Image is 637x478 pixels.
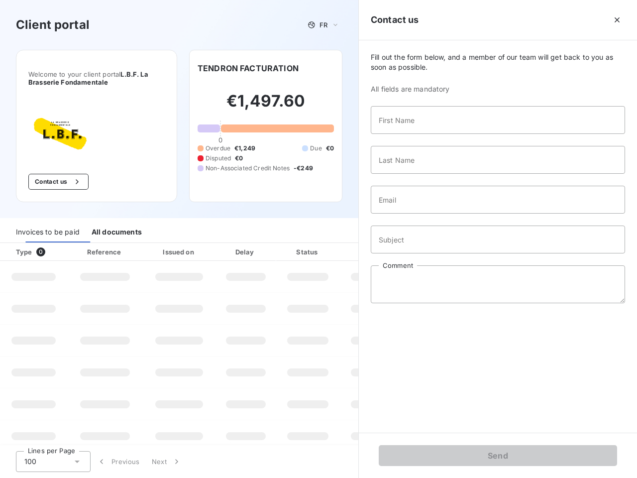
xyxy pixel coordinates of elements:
[16,222,80,242] div: Invoices to be paid
[371,186,625,214] input: placeholder
[371,13,419,27] h5: Contact us
[235,154,243,163] span: €0
[326,144,334,153] span: €0
[145,247,213,257] div: Issued on
[198,62,299,74] h6: TENDRON FACTURATION
[310,144,321,153] span: Due
[87,248,121,256] div: Reference
[10,247,65,257] div: Type
[319,21,327,29] span: FR
[198,91,334,121] h2: €1,497.60
[91,451,146,472] button: Previous
[36,247,45,256] span: 0
[218,136,222,144] span: 0
[278,247,337,257] div: Status
[28,110,92,158] img: Company logo
[206,164,290,173] span: Non-Associated Credit Notes
[206,144,230,153] span: Overdue
[371,226,625,253] input: placeholder
[371,84,625,94] span: All fields are mandatory
[28,174,89,190] button: Contact us
[16,16,90,34] h3: Client portal
[24,457,36,467] span: 100
[28,70,148,86] span: L.B.F. La Brasserie Fondamentale
[146,451,188,472] button: Next
[28,70,165,86] span: Welcome to your client portal
[371,52,625,72] span: Fill out the form below, and a member of our team will get back to you as soon as possible.
[92,222,142,242] div: All documents
[371,106,625,134] input: placeholder
[294,164,313,173] span: -€249
[371,146,625,174] input: placeholder
[341,247,405,257] div: Amount
[217,247,274,257] div: Delay
[379,445,617,466] button: Send
[206,154,231,163] span: Disputed
[234,144,255,153] span: €1,249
